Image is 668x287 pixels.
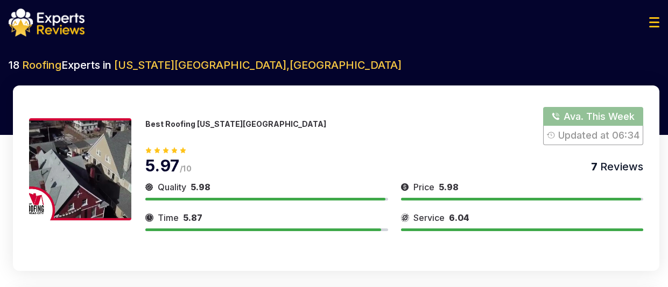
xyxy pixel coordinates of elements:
[22,59,61,71] span: Roofing
[145,156,180,175] span: 5.97
[401,181,409,193] img: slider icon
[591,160,597,173] span: 7
[158,181,186,193] span: Quality
[439,182,459,192] span: 5.98
[649,17,659,27] img: Menu Icon
[597,160,643,173] span: Reviews
[413,211,445,224] span: Service
[401,211,409,224] img: slider icon
[449,212,469,223] span: 6.04
[9,9,85,37] img: logo
[145,211,153,224] img: slider icon
[29,118,131,220] img: 175188558380285.jpeg
[145,119,326,128] p: Best Roofing [US_STATE][GEOGRAPHIC_DATA]
[9,58,659,73] h2: 18 Experts in
[145,181,153,193] img: slider icon
[183,212,202,223] span: 5.87
[191,182,210,192] span: 5.98
[413,181,434,193] span: Price
[158,211,179,224] span: Time
[114,59,402,71] span: [US_STATE][GEOGRAPHIC_DATA] , [GEOGRAPHIC_DATA]
[180,164,192,173] span: /10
